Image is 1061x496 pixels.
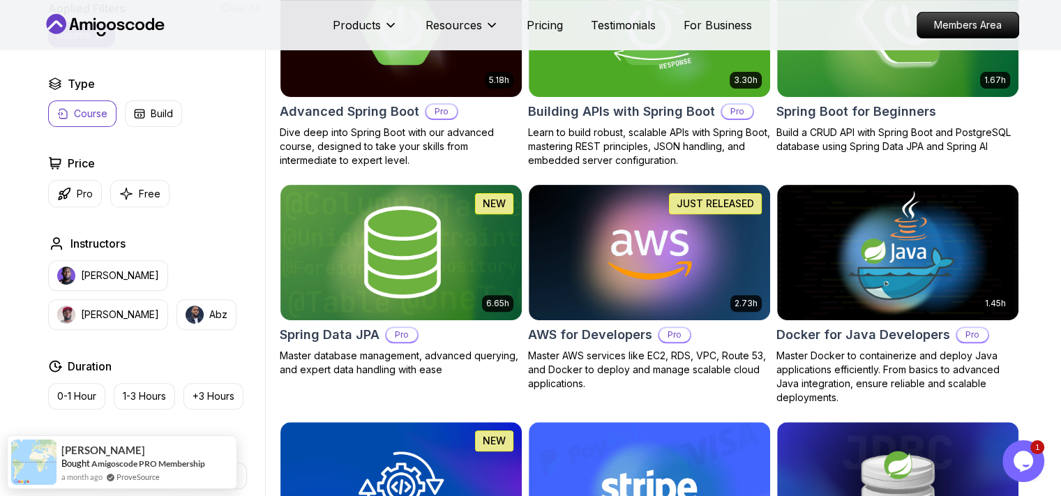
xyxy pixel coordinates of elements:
[280,184,522,377] a: Spring Data JPA card6.65hNEWSpring Data JPAProMaster database management, advanced querying, and ...
[48,299,168,330] button: instructor img[PERSON_NAME]
[176,299,236,330] button: instructor imgAbz
[528,184,771,391] a: AWS for Developers card2.73hJUST RELEASEDAWS for DevelopersProMaster AWS services like EC2, RDS, ...
[81,269,159,283] p: [PERSON_NAME]
[659,328,690,342] p: Pro
[777,185,1018,320] img: Docker for Java Developers card
[77,187,93,201] p: Pro
[61,471,103,483] span: a month ago
[209,308,227,322] p: Abz
[70,235,126,252] h2: Instructors
[183,383,243,409] button: +3 Hours
[486,298,509,309] p: 6.65h
[722,105,753,119] p: Pro
[426,17,499,45] button: Resources
[68,75,95,92] h2: Type
[684,17,752,33] a: For Business
[280,126,522,167] p: Dive deep into Spring Boot with our advanced course, designed to take your skills from intermedia...
[776,126,1019,153] p: Build a CRUD API with Spring Boot and PostgreSQL database using Spring Data JPA and Spring AI
[68,155,95,172] h2: Price
[48,260,168,291] button: instructor img[PERSON_NAME]
[426,17,482,33] p: Resources
[91,458,205,469] a: Amigoscode PRO Membership
[483,197,506,211] p: NEW
[984,75,1006,86] p: 1.67h
[776,184,1019,405] a: Docker for Java Developers card1.45hDocker for Java DevelopersProMaster Docker to containerize an...
[151,107,173,121] p: Build
[527,17,563,33] a: Pricing
[528,325,652,345] h2: AWS for Developers
[776,102,936,121] h2: Spring Boot for Beginners
[529,185,770,320] img: AWS for Developers card
[48,383,105,409] button: 0-1 Hour
[985,298,1006,309] p: 1.45h
[186,306,204,324] img: instructor img
[114,383,175,409] button: 1-3 Hours
[280,185,522,320] img: Spring Data JPA card
[48,100,116,127] button: Course
[333,17,398,45] button: Products
[528,349,771,391] p: Master AWS services like EC2, RDS, VPC, Route 53, and Docker to deploy and manage scalable cloud ...
[68,358,112,375] h2: Duration
[280,349,522,377] p: Master database management, advanced querying, and expert data handling with ease
[48,180,102,207] button: Pro
[123,389,166,403] p: 1-3 Hours
[61,444,145,456] span: [PERSON_NAME]
[139,187,160,201] p: Free
[125,100,182,127] button: Build
[776,349,1019,405] p: Master Docker to containerize and deploy Java applications efficiently. From basics to advanced J...
[528,126,771,167] p: Learn to build robust, scalable APIs with Spring Boot, mastering REST principles, JSON handling, ...
[110,180,170,207] button: Free
[116,471,160,483] a: ProveSource
[957,328,988,342] p: Pro
[57,389,96,403] p: 0-1 Hour
[734,75,758,86] p: 3.30h
[280,325,379,345] h2: Spring Data JPA
[333,17,381,33] p: Products
[776,325,950,345] h2: Docker for Java Developers
[677,197,754,211] p: JUST RELEASED
[57,266,75,285] img: instructor img
[81,308,159,322] p: [PERSON_NAME]
[489,75,509,86] p: 5.18h
[57,306,75,324] img: instructor img
[528,102,715,121] h2: Building APIs with Spring Boot
[917,12,1019,38] a: Members Area
[386,328,417,342] p: Pro
[11,439,57,485] img: provesource social proof notification image
[591,17,656,33] a: Testimonials
[426,105,457,119] p: Pro
[735,298,758,309] p: 2.73h
[61,458,90,469] span: Bought
[193,389,234,403] p: +3 Hours
[74,107,107,121] p: Course
[917,13,1018,38] p: Members Area
[1002,440,1047,482] iframe: chat widget
[280,102,419,121] h2: Advanced Spring Boot
[483,434,506,448] p: NEW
